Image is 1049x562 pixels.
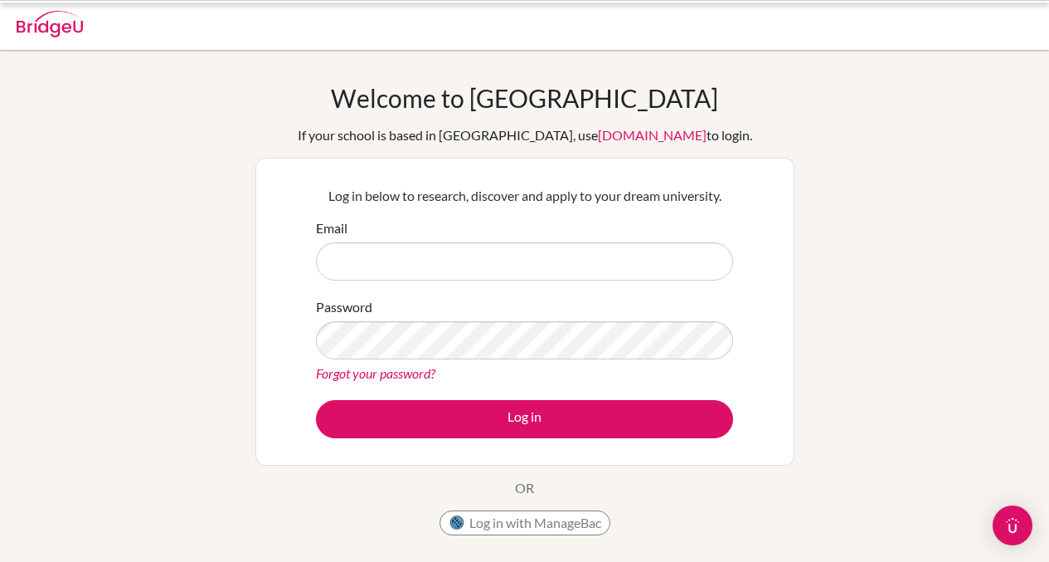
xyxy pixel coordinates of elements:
[316,365,435,381] a: Forgot your password?
[331,83,718,113] h1: Welcome to [GEOGRAPHIC_DATA]
[598,127,707,143] a: [DOMAIN_NAME]
[316,400,733,438] button: Log in
[440,511,610,535] button: Log in with ManageBac
[316,186,733,206] p: Log in below to research, discover and apply to your dream university.
[298,125,752,145] div: If your school is based in [GEOGRAPHIC_DATA], use to login.
[993,506,1032,545] div: Open Intercom Messenger
[515,478,534,498] p: OR
[316,297,372,317] label: Password
[17,11,83,37] img: Bridge-U
[316,218,347,238] label: Email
